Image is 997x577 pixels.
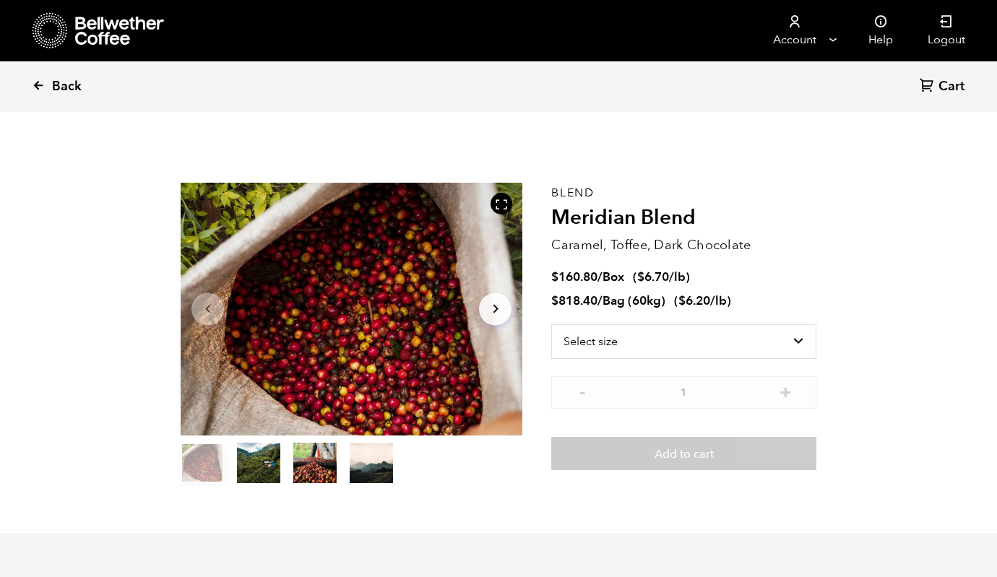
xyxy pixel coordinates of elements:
button: Add to cart [551,437,816,470]
span: $ [637,269,644,285]
span: $ [551,292,558,309]
bdi: 6.20 [678,292,710,309]
span: ( ) [633,269,690,285]
bdi: 6.70 [637,269,669,285]
button: + [777,383,795,398]
span: / [597,292,603,309]
span: / [597,269,603,285]
span: $ [678,292,686,309]
span: Box [603,269,624,285]
p: Caramel, Toffee, Dark Chocolate [551,235,816,255]
span: Cart [938,78,964,95]
span: $ [551,269,558,285]
span: Bag (60kg) [603,292,665,309]
span: /lb [669,269,686,285]
a: Cart [920,77,968,97]
bdi: 160.80 [551,269,597,285]
button: - [573,383,591,398]
span: Back [52,78,82,95]
span: ( ) [674,292,731,309]
span: /lb [710,292,727,309]
bdi: 818.40 [551,292,597,309]
h2: Meridian Blend [551,206,816,230]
